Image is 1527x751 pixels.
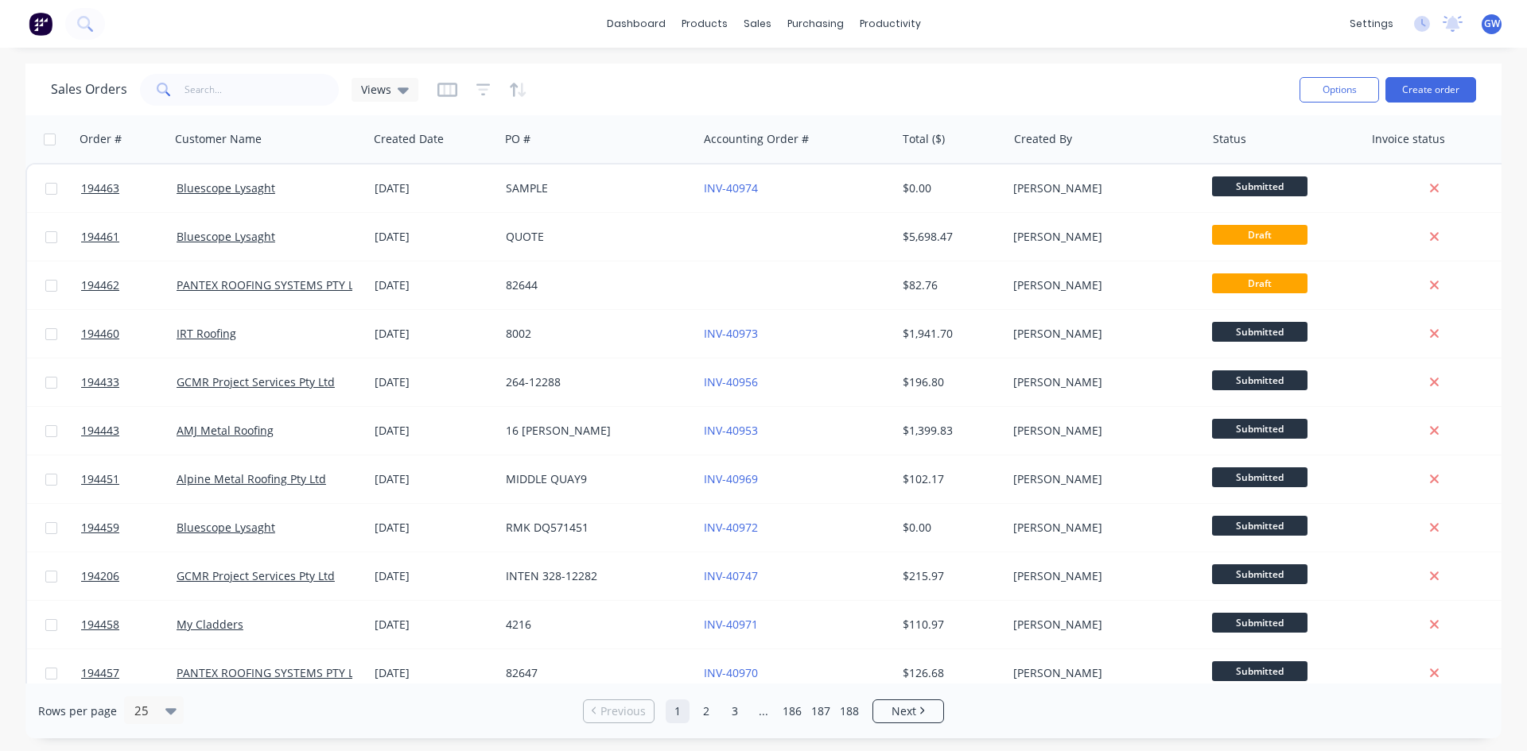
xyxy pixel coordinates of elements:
[1212,613,1307,633] span: Submitted
[361,81,391,98] span: Views
[1484,17,1500,31] span: GW
[506,229,682,245] div: QUOTE
[809,699,833,723] a: Page 187
[752,699,775,723] a: Jump forward
[38,703,117,719] span: Rows per page
[177,617,243,632] a: My Cladders
[1212,564,1307,584] span: Submitted
[375,568,493,584] div: [DATE]
[51,82,127,97] h1: Sales Orders
[177,229,275,244] a: Bluescope Lysaght
[704,665,758,680] a: INV-40970
[704,617,758,632] a: INV-40971
[903,423,996,439] div: $1,399.83
[1212,176,1307,196] span: Submitted
[1212,467,1307,487] span: Submitted
[1013,617,1190,633] div: [PERSON_NAME]
[903,617,996,633] div: $110.97
[584,703,654,719] a: Previous page
[704,326,758,341] a: INV-40973
[81,310,177,358] a: 194460
[81,374,119,390] span: 194433
[505,131,530,147] div: PO #
[80,131,122,147] div: Order #
[903,471,996,487] div: $102.17
[1014,131,1072,147] div: Created By
[1013,665,1190,681] div: [PERSON_NAME]
[1212,322,1307,342] span: Submitted
[81,326,119,342] span: 194460
[1013,423,1190,439] div: [PERSON_NAME]
[81,504,177,552] a: 194459
[375,374,493,390] div: [DATE]
[375,520,493,536] div: [DATE]
[81,213,177,261] a: 194461
[736,12,779,36] div: sales
[81,601,177,648] a: 194458
[903,665,996,681] div: $126.68
[81,520,119,536] span: 194459
[1013,471,1190,487] div: [PERSON_NAME]
[81,649,177,697] a: 194457
[723,699,747,723] a: Page 3
[177,520,275,535] a: Bluescope Lysaght
[694,699,718,723] a: Page 2
[903,374,996,390] div: $196.80
[177,665,368,680] a: PANTEX ROOFING SYSTEMS PTY LTD
[779,12,852,36] div: purchasing
[177,568,335,583] a: GCMR Project Services Pty Ltd
[375,277,493,293] div: [DATE]
[177,326,236,341] a: IRT Roofing
[375,423,493,439] div: [DATE]
[506,665,682,681] div: 82647
[1013,180,1190,196] div: [PERSON_NAME]
[177,180,275,195] a: Bluescope Lysaght
[1212,370,1307,390] span: Submitted
[374,131,444,147] div: Created Date
[81,407,177,455] a: 194443
[81,358,177,406] a: 194433
[81,277,119,293] span: 194462
[506,277,682,293] div: 82644
[1013,568,1190,584] div: [PERSON_NAME]
[1013,520,1190,536] div: [PERSON_NAME]
[704,423,758,438] a: INV-40953
[81,471,119,487] span: 194451
[903,568,996,584] div: $215.97
[1300,77,1379,103] button: Options
[506,374,682,390] div: 264-12288
[780,699,804,723] a: Page 186
[674,12,736,36] div: products
[506,326,682,342] div: 8002
[375,229,493,245] div: [DATE]
[837,699,861,723] a: Page 188
[506,520,682,536] div: RMK DQ571451
[704,131,809,147] div: Accounting Order #
[506,471,682,487] div: MIDDLE QUAY9
[903,131,945,147] div: Total ($)
[506,423,682,439] div: 16 [PERSON_NAME]
[1342,12,1401,36] div: settings
[506,568,682,584] div: INTEN 328-12282
[506,617,682,633] div: 4216
[185,74,340,106] input: Search...
[506,180,682,196] div: SAMPLE
[81,617,119,633] span: 194458
[1212,273,1307,293] span: Draft
[1013,229,1190,245] div: [PERSON_NAME]
[903,180,996,196] div: $0.00
[177,423,274,438] a: AMJ Metal Roofing
[892,703,916,719] span: Next
[704,180,758,195] a: INV-40974
[375,617,493,633] div: [DATE]
[704,568,758,583] a: INV-40747
[175,131,262,147] div: Customer Name
[1213,131,1246,147] div: Status
[1013,277,1190,293] div: [PERSON_NAME]
[81,229,119,245] span: 194461
[177,277,368,292] a: PANTEX ROOFING SYSTEMS PTY LTD
[375,180,493,196] div: [DATE]
[81,423,119,439] span: 194443
[81,165,177,212] a: 194463
[852,12,929,36] div: productivity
